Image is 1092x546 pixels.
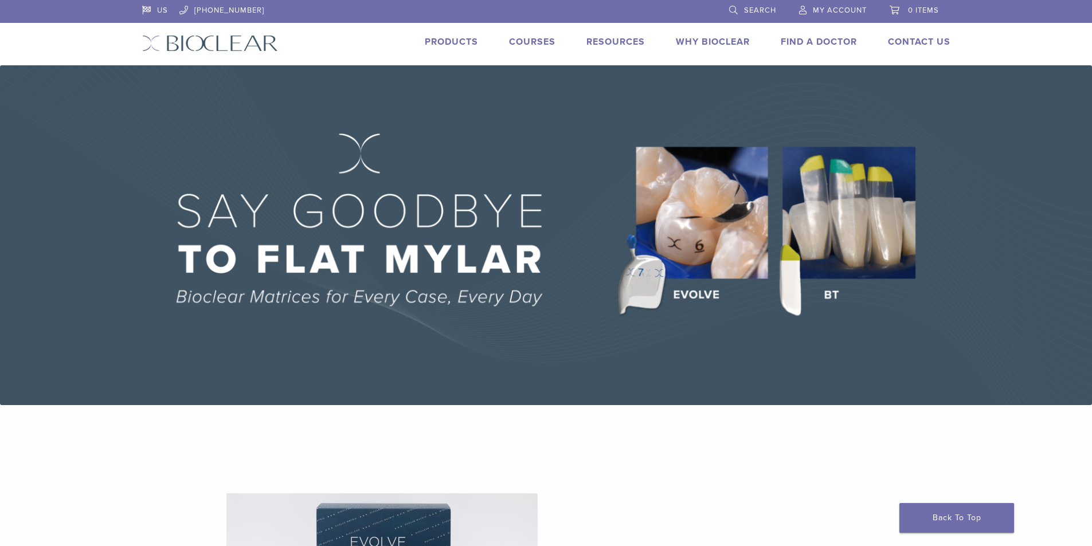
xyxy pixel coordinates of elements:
[888,36,950,48] a: Contact Us
[676,36,750,48] a: Why Bioclear
[586,36,645,48] a: Resources
[908,6,939,15] span: 0 items
[813,6,867,15] span: My Account
[509,36,555,48] a: Courses
[142,35,278,52] img: Bioclear
[899,503,1014,533] a: Back To Top
[744,6,776,15] span: Search
[425,36,478,48] a: Products
[781,36,857,48] a: Find A Doctor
